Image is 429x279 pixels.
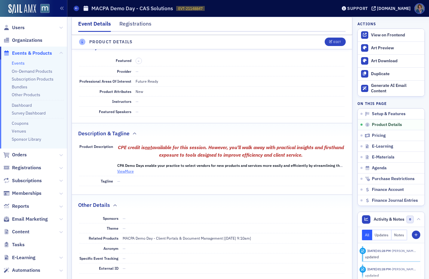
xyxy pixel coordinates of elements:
[3,228,29,235] a: Content
[136,89,143,94] div: New
[12,128,26,134] a: Venues
[123,256,126,261] span: —
[112,99,131,104] span: Instructors
[12,241,25,248] span: Tasks
[89,236,118,241] span: Related Products
[12,92,40,97] a: Other Products
[12,254,35,261] span: E-Learning
[372,165,387,171] span: Agenda
[372,230,392,240] button: Updates
[8,4,36,14] img: SailAMX
[3,37,42,44] a: Organizations
[391,249,416,253] span: Dee Sullivan
[136,69,139,74] span: —
[374,216,404,222] span: Activity & Notes
[3,267,40,274] a: Automations
[377,6,411,11] div: [DOMAIN_NAME]
[12,37,42,44] span: Organizations
[365,273,416,278] div: updated
[3,203,29,210] a: Reports
[12,203,29,210] span: Reports
[358,80,424,97] button: Generate AI Email Content
[367,249,391,253] time: 7/18/2025 01:28 PM
[116,58,131,63] span: Featured
[12,267,40,274] span: Automations
[358,67,424,80] button: Duplicate
[371,71,421,77] div: Duplicate
[91,5,173,12] h1: MACPA Demo Day - CAS Solutions
[333,41,341,44] div: Edit
[100,89,131,94] span: Product Attributes
[371,32,421,38] div: View on Frontend
[12,110,46,116] a: Survey Dashboard
[3,24,25,31] a: Users
[99,109,131,114] span: Featured Speakers
[347,6,368,11] div: Support
[3,50,52,57] a: Events & Products
[367,267,391,271] time: 7/18/2025 01:28 PM
[12,69,52,74] a: On-Demand Products
[12,228,29,235] span: Content
[372,144,393,149] span: E-Learning
[3,254,35,261] a: E-Learning
[12,164,41,171] span: Registrations
[123,216,126,221] span: —
[371,58,421,64] div: Art Download
[372,176,415,182] span: Purchase Restrictions
[391,267,416,271] span: Dee Sullivan
[372,6,413,11] button: [DOMAIN_NAME]
[152,144,344,158] em: available for this session. However, you'll walk away with practical insights and firsthand expos...
[123,266,126,271] span: —
[118,144,145,150] em: CPE credit is
[12,103,32,108] a: Dashboard
[136,78,158,84] div: Future Ready
[117,69,131,74] span: Provider
[40,4,50,13] img: SailAMX
[12,76,54,82] a: Subscription Products
[360,248,366,254] div: Update
[406,216,414,223] span: 0
[3,152,27,158] a: Orders
[12,84,27,90] a: Bundles
[101,179,113,183] span: Tagline
[36,4,50,14] a: View Homepage
[325,38,345,46] button: Edit
[365,254,416,259] div: updated
[136,109,139,114] span: —
[103,246,118,251] span: Acronym
[99,266,118,271] span: External ID
[12,152,27,158] span: Orders
[12,60,25,66] a: Events
[79,144,113,149] span: Product Description
[12,216,48,222] span: Email Marketing
[119,20,152,31] div: Registrations
[372,155,394,160] span: E-Materials
[391,230,407,240] button: Notes
[371,83,421,94] div: Generate AI Email Content
[3,190,41,197] a: Memberships
[103,216,118,221] span: Sponsors
[79,79,131,84] span: Professional Areas Of Interest
[89,39,133,45] h4: Product Details
[358,29,424,41] a: View on Frontend
[136,99,139,104] span: —
[360,266,366,273] div: Update
[358,42,424,54] a: Art Preview
[78,20,111,32] div: Event Details
[358,54,424,67] a: Art Download
[372,198,418,203] span: Finance Journal Entries
[138,59,139,63] span: –
[357,101,425,106] h4: On this page
[3,216,48,222] a: Email Marketing
[117,179,120,183] span: —
[178,6,203,11] span: EVT-21148847
[78,201,110,209] h2: Other Details
[3,164,41,171] a: Registrations
[12,190,41,197] span: Memberships
[372,187,404,192] span: Finance Account
[371,45,421,51] div: Art Preview
[372,122,402,127] span: Product Details
[3,241,25,248] a: Tasks
[123,235,251,241] div: MACPA Demo Day - Client Portals & Document Management [[DATE] 9:10am]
